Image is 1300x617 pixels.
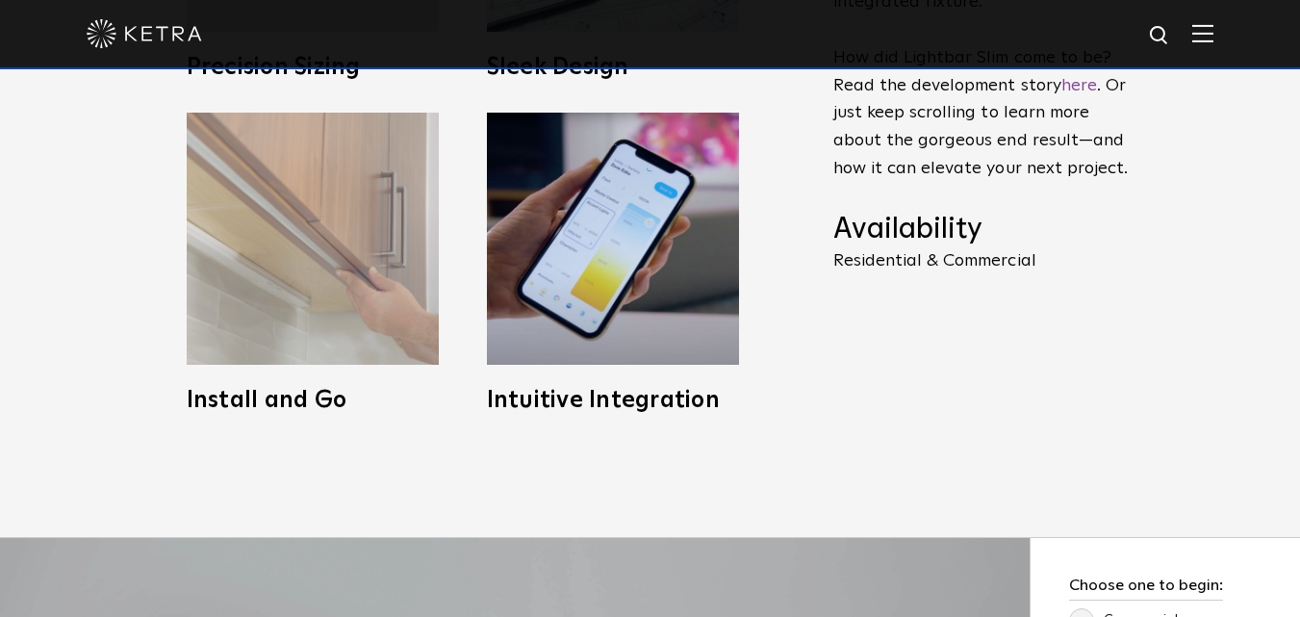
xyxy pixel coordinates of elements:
img: ketra-logo-2019-white [87,19,202,48]
p: Residential & Commercial [833,252,1132,270]
img: L30_SystemIntegration [487,113,739,365]
h3: Install and Go [187,389,439,412]
img: LS0_Easy_Install [187,113,439,365]
h3: Choose one to begin: [1069,577,1223,601]
h4: Availability [833,212,1132,248]
img: search icon [1148,24,1172,48]
h3: Intuitive Integration [487,389,739,412]
a: here [1061,77,1097,94]
img: Hamburger%20Nav.svg [1192,24,1213,42]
